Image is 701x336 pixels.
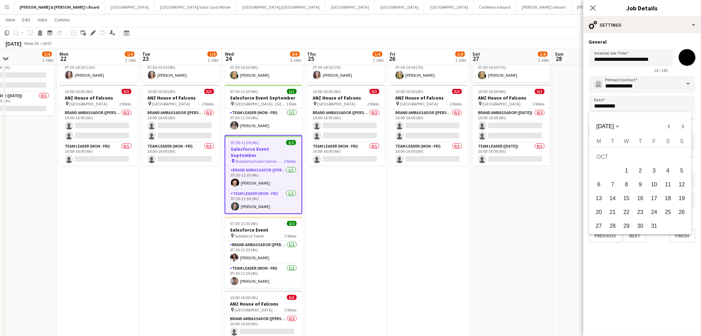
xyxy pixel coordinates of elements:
[634,164,647,178] button: 02-10-2025
[634,206,647,218] span: 23
[676,206,688,218] span: 26
[634,220,647,232] span: 30
[634,178,647,191] span: 9
[634,205,647,219] button: 23-10-2025
[597,123,614,129] span: [DATE]
[634,165,647,177] span: 2
[606,219,620,233] button: 28-10-2025
[620,192,633,205] span: 15
[597,138,601,144] span: M
[647,178,661,192] button: 10-10-2025
[593,206,605,218] span: 20
[607,192,619,205] span: 14
[592,219,606,233] button: 27-10-2025
[675,178,689,192] button: 12-10-2025
[624,138,629,144] span: W
[592,192,606,205] button: 13-10-2025
[620,165,633,177] span: 1
[661,164,675,178] button: 04-10-2025
[620,206,633,218] span: 22
[666,138,670,144] span: S
[620,178,633,191] span: 8
[620,220,633,232] span: 29
[662,165,674,177] span: 4
[662,120,676,133] button: Previous month
[661,192,675,205] button: 18-10-2025
[607,206,619,218] span: 21
[662,206,674,218] span: 25
[611,138,615,144] span: T
[648,178,661,191] span: 10
[662,178,674,191] span: 11
[606,178,620,192] button: 07-10-2025
[676,192,688,205] span: 19
[676,178,688,191] span: 12
[593,220,605,232] span: 27
[661,178,675,192] button: 11-10-2025
[606,205,620,219] button: 21-10-2025
[592,205,606,219] button: 20-10-2025
[634,219,647,233] button: 30-10-2025
[607,178,619,191] span: 7
[676,120,690,133] button: Next month
[593,192,605,205] span: 13
[606,192,620,205] button: 14-10-2025
[648,220,661,232] span: 31
[648,192,661,205] span: 17
[653,138,656,144] span: F
[620,205,634,219] button: 22-10-2025
[661,205,675,219] button: 25-10-2025
[675,205,689,219] button: 26-10-2025
[620,219,634,233] button: 29-10-2025
[675,164,689,178] button: 05-10-2025
[647,164,661,178] button: 03-10-2025
[620,192,634,205] button: 15-10-2025
[648,165,661,177] span: 3
[648,206,661,218] span: 24
[592,150,689,164] td: OCT
[634,192,647,205] span: 16
[647,192,661,205] button: 17-10-2025
[634,178,647,192] button: 09-10-2025
[593,178,605,191] span: 6
[675,192,689,205] button: 19-10-2025
[594,120,622,133] button: Choose month and year
[639,138,642,144] span: T
[592,178,606,192] button: 06-10-2025
[647,219,661,233] button: 31-10-2025
[607,220,619,232] span: 28
[620,164,634,178] button: 01-10-2025
[647,205,661,219] button: 24-10-2025
[634,192,647,205] button: 16-10-2025
[662,192,674,205] span: 18
[680,138,684,144] span: S
[620,178,634,192] button: 08-10-2025
[676,165,688,177] span: 5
